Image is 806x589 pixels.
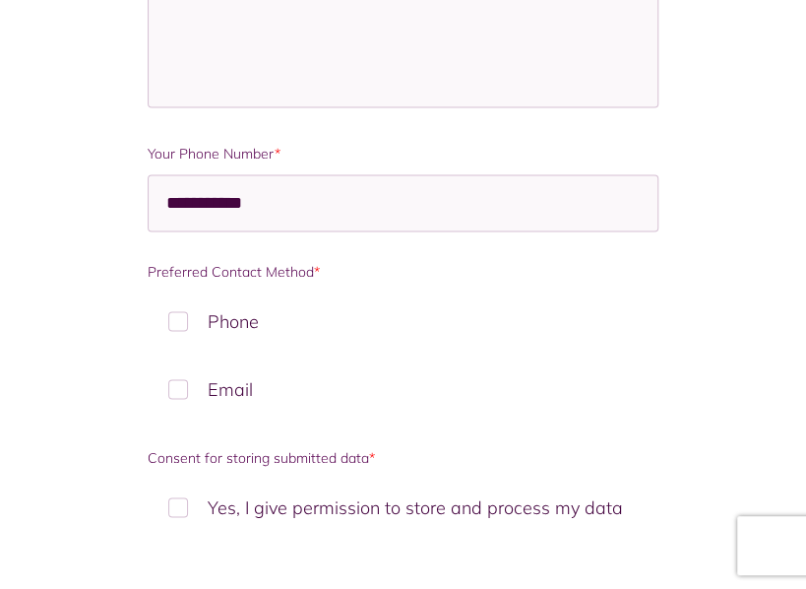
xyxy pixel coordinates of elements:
label: Preferred Contact Method [148,261,658,282]
label: Phone [148,292,658,350]
label: Consent for storing submitted data [148,447,658,468]
label: Your Phone Number [148,144,658,164]
label: Email [148,360,658,418]
label: Yes, I give permission to store and process my data [148,478,658,536]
